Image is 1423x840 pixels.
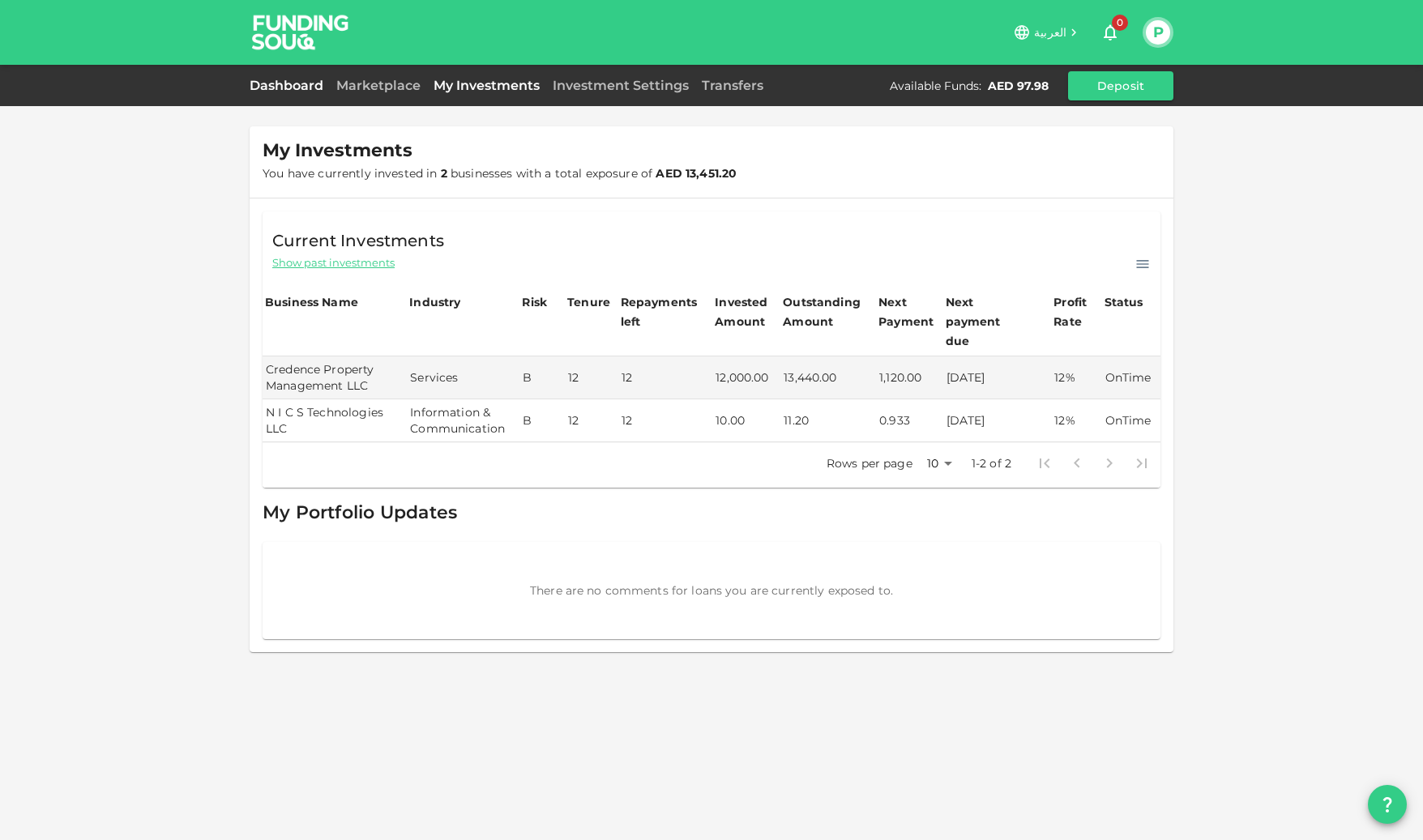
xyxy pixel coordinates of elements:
[1102,356,1160,399] td: OnTime
[1051,356,1101,399] td: 12%
[265,292,358,312] div: Business Name
[878,292,941,331] div: Next Payment
[890,78,981,94] div: Available Funds :
[783,292,864,331] div: Outstanding Amount
[621,292,702,331] div: Repayments left
[263,166,737,181] span: You have currently invested in businesses with a total exposure of
[522,292,554,312] div: Risk
[712,356,780,399] td: 12,000.00
[715,292,778,331] div: Invested Amount
[618,356,713,399] td: 12
[1068,71,1173,100] button: Deposit
[409,292,460,312] div: Industry
[567,292,610,312] div: Tenure
[1034,25,1066,40] span: العربية
[1102,399,1160,442] td: OnTime
[565,399,618,442] td: 12
[565,356,618,399] td: 12
[519,399,565,442] td: B
[943,399,1052,442] td: [DATE]
[263,501,457,523] span: My Portfolio Updates
[780,399,876,442] td: 11.20
[988,78,1049,94] div: AED 97.98
[263,356,407,399] td: Credence Property Management LLC
[519,356,565,399] td: B
[1053,292,1099,331] div: Profit Rate
[876,356,943,399] td: 1,120.00
[263,139,412,162] span: My Investments
[780,356,876,399] td: 13,440.00
[618,399,713,442] td: 12
[1094,16,1126,49] button: 0
[1112,15,1128,31] span: 0
[407,356,519,399] td: Services
[712,399,780,442] td: 10.00
[530,583,893,598] span: There are no comments for loans you are currently exposed to.
[1105,292,1145,312] div: Status
[1051,399,1101,442] td: 12%
[272,228,444,254] span: Current Investments
[943,356,1052,399] td: [DATE]
[441,166,447,181] strong: 2
[656,166,737,181] strong: AED 13,451.20
[1368,785,1407,824] button: question
[272,255,395,271] span: Show past investments
[946,292,1027,351] div: Next payment due
[919,452,958,475] div: 10
[250,78,330,93] a: Dashboard
[263,399,407,442] td: N I C S Technologies LLC
[972,455,1011,471] p: 1-2 of 2
[546,78,695,93] a: Investment Settings
[407,399,519,442] td: Information & Communication
[827,455,912,471] p: Rows per page
[695,78,770,93] a: Transfers
[876,399,943,442] td: 0.933
[330,78,427,93] a: Marketplace
[427,78,546,93] a: My Investments
[1146,20,1170,45] button: P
